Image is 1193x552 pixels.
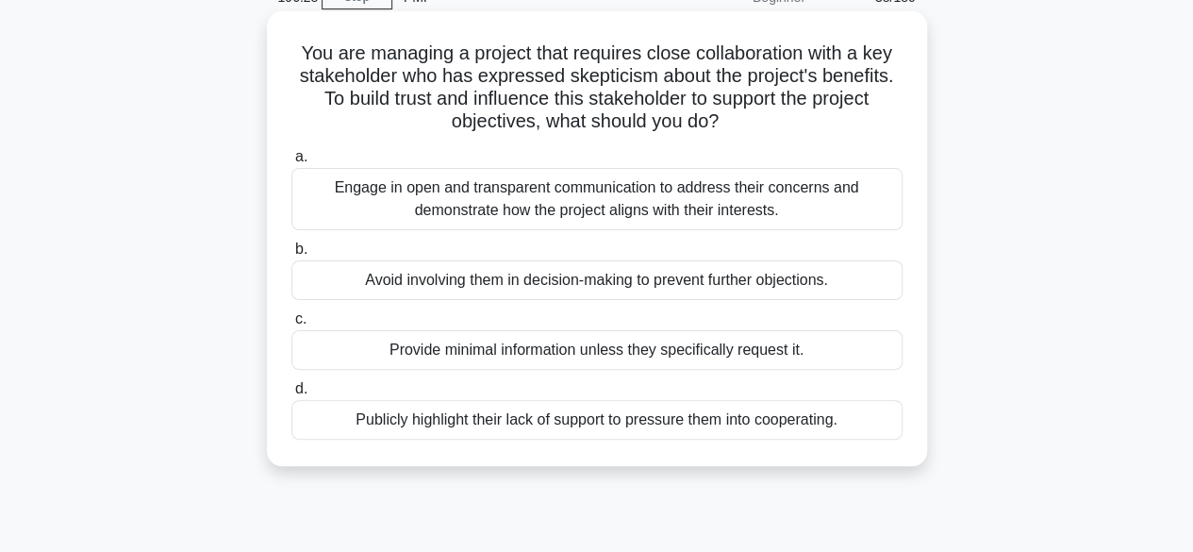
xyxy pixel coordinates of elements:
[295,148,307,164] span: a.
[295,241,307,257] span: b.
[291,330,903,370] div: Provide minimal information unless they specifically request it.
[290,42,904,134] h5: You are managing a project that requires close collaboration with a key stakeholder who has expre...
[295,380,307,396] span: d.
[295,310,307,326] span: c.
[291,400,903,440] div: Publicly highlight their lack of support to pressure them into cooperating.
[291,260,903,300] div: Avoid involving them in decision-making to prevent further objections.
[291,168,903,230] div: Engage in open and transparent communication to address their concerns and demonstrate how the pr...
